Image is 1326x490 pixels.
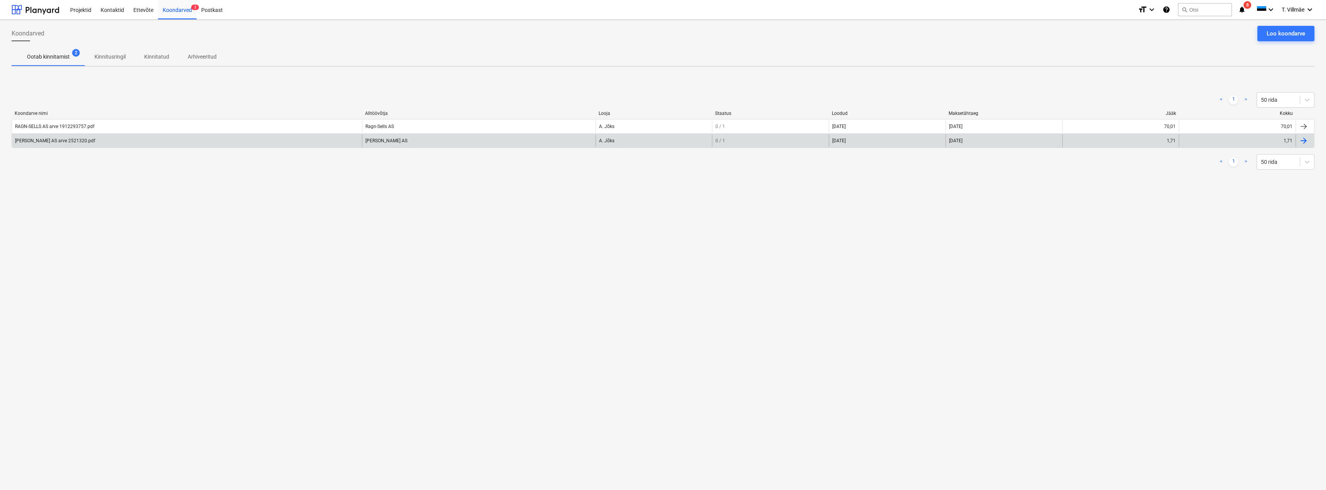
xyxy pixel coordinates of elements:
p: Kinnitusringil [94,53,126,61]
a: Page 1 is your current page [1229,95,1238,104]
div: Looja [599,111,709,116]
div: [DATE] [832,124,846,129]
div: 70,01 [1281,124,1292,129]
i: format_size [1138,5,1147,14]
button: Loo koondarve [1257,26,1314,41]
a: Previous page [1217,95,1226,104]
div: Maksetähtaeg [949,111,1059,116]
i: keyboard_arrow_down [1266,5,1276,14]
div: Koondarve nimi [15,111,359,116]
div: RAGN-SELLS AS arve 1912293757.pdf [15,124,94,129]
span: 2 [72,49,80,57]
i: keyboard_arrow_down [1305,5,1314,14]
div: 1,71 [1284,138,1292,143]
div: Alltöövõtja [365,111,592,116]
p: Ootab kinnitamist [27,53,70,61]
div: [DATE] [946,135,1062,147]
div: Loodud [832,111,942,116]
div: 70,01 [1164,124,1176,129]
span: 0 / 1 [715,138,725,143]
a: Next page [1241,95,1250,104]
iframe: Chat Widget [1287,453,1326,490]
i: keyboard_arrow_down [1147,5,1156,14]
div: [PERSON_NAME] AS [362,135,595,147]
div: Ragn-Sells AS [362,120,595,133]
div: [DATE] [946,120,1062,133]
div: [DATE] [832,138,846,143]
span: search [1181,7,1188,13]
div: Staatus [715,111,826,116]
div: Jääk [1065,111,1176,116]
span: 8 [1244,1,1251,9]
div: Vestlusvidin [1287,453,1326,490]
div: A. Jõks [596,135,712,147]
i: notifications [1238,5,1246,14]
p: Arhiveeritud [188,53,217,61]
a: Page 1 is your current page [1229,157,1238,167]
button: Otsi [1178,3,1232,16]
div: [PERSON_NAME] AS arve 2521320.pdf [15,138,95,143]
div: A. Jõks [596,120,712,133]
div: Kokku [1182,111,1293,116]
span: 0 / 1 [715,124,725,129]
p: Kinnitatud [144,53,169,61]
div: 1,71 [1167,138,1176,143]
span: T. Villmäe [1282,7,1304,13]
i: Abikeskus [1163,5,1170,14]
a: Next page [1241,157,1250,167]
span: Koondarved [12,29,44,38]
span: 2 [191,5,199,10]
a: Previous page [1217,157,1226,167]
div: Loo koondarve [1267,29,1305,39]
